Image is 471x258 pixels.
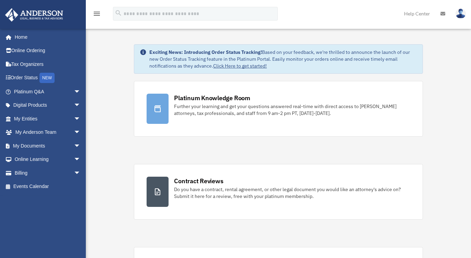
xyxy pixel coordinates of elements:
a: My Entitiesarrow_drop_down [5,112,91,126]
div: Do you have a contract, rental agreement, or other legal document you would like an attorney's ad... [174,186,410,200]
div: Contract Reviews [174,177,223,185]
span: arrow_drop_down [74,85,88,99]
img: User Pic [456,9,466,19]
a: My Anderson Teamarrow_drop_down [5,126,91,139]
span: arrow_drop_down [74,139,88,153]
a: Platinum Knowledge Room Further your learning and get your questions answered real-time with dire... [134,81,423,137]
img: Anderson Advisors Platinum Portal [3,8,65,22]
a: Home [5,30,88,44]
a: menu [93,12,101,18]
div: Based on your feedback, we're thrilled to announce the launch of our new Order Status Tracking fe... [149,49,417,69]
div: NEW [39,73,55,83]
a: Events Calendar [5,180,91,193]
span: arrow_drop_down [74,153,88,167]
div: Further your learning and get your questions answered real-time with direct access to [PERSON_NAM... [174,103,410,117]
span: arrow_drop_down [74,112,88,126]
a: My Documentsarrow_drop_down [5,139,91,153]
a: Contract Reviews Do you have a contract, rental agreement, or other legal document you would like... [134,164,423,220]
a: Online Ordering [5,44,91,58]
a: Digital Productsarrow_drop_down [5,98,91,112]
a: Platinum Q&Aarrow_drop_down [5,85,91,98]
a: Tax Organizers [5,57,91,71]
a: Billingarrow_drop_down [5,166,91,180]
strong: Exciting News: Introducing Order Status Tracking! [149,49,262,55]
i: menu [93,10,101,18]
span: arrow_drop_down [74,166,88,180]
div: Platinum Knowledge Room [174,94,250,102]
a: Click Here to get started! [213,63,267,69]
span: arrow_drop_down [74,126,88,140]
span: arrow_drop_down [74,98,88,113]
a: Online Learningarrow_drop_down [5,153,91,166]
a: Order StatusNEW [5,71,91,85]
i: search [115,9,122,17]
